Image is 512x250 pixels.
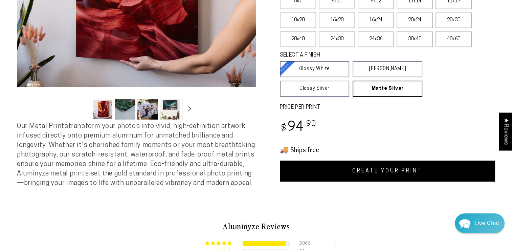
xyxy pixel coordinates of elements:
h2: Aluminyze Reviews [59,221,454,232]
span: Our Metal Prints transform your photos into vivid, high-definition artwork infused directly onto ... [17,123,255,187]
label: 10x20 [280,13,316,28]
span: $ [281,124,287,133]
a: [PERSON_NAME] [353,61,422,77]
bdi: 94 [280,121,317,134]
label: 40x60 [436,32,472,47]
button: Load image 1 in gallery view [93,99,113,120]
div: Contact Us Directly [474,213,499,233]
sup: .90 [304,120,316,128]
div: Chat widget toggle [455,213,505,233]
legend: SELECT A FINISH [280,51,406,59]
button: Load image 2 in gallery view [115,99,135,120]
label: 20x24 [397,13,433,28]
div: 2063 [299,241,307,246]
div: 91% (2063) reviews with 5 star rating [205,241,233,246]
label: PRICE PER PRINT [280,104,495,111]
a: Glossy White [280,61,350,77]
button: Load image 4 in gallery view [160,99,180,120]
label: 30x40 [397,32,433,47]
a: CREATE YOUR PRINT [280,161,495,182]
a: Glossy Silver [280,81,350,97]
label: 16x24 [358,13,394,28]
button: Slide left [76,102,91,117]
label: 24x30 [319,32,355,47]
label: 20x40 [280,32,316,47]
button: Load image 3 in gallery view [137,99,158,120]
a: Matte Silver [353,81,422,97]
label: 16x20 [319,13,355,28]
div: Click to open Judge.me floating reviews tab [499,112,512,150]
button: Slide right [182,102,197,117]
h3: 🚚 Ships free [280,145,495,154]
label: 20x30 [436,13,472,28]
label: 24x36 [358,32,394,47]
